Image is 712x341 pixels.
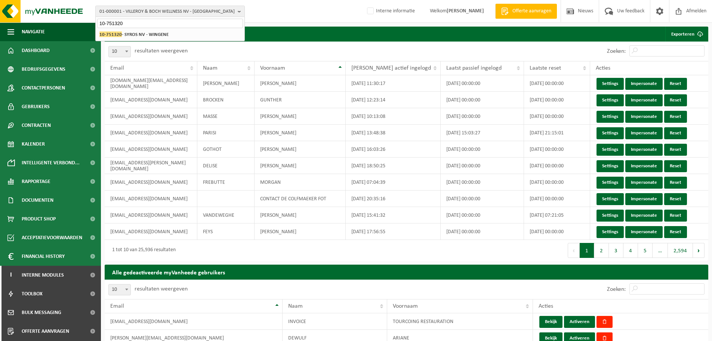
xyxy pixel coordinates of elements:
[7,266,14,284] span: I
[95,6,245,17] button: 01-000001 - VILLEROY & BOCH WELLNESS NV - [GEOGRAPHIC_DATA]
[346,75,441,92] td: [DATE] 11:30:17
[366,6,415,17] label: Interne informatie
[109,284,130,295] span: 10
[568,243,580,258] button: Previous
[625,193,663,205] a: Impersonate
[105,223,197,240] td: [EMAIL_ADDRESS][DOMAIN_NAME]
[105,313,283,330] td: [EMAIL_ADDRESS][DOMAIN_NAME]
[22,191,53,210] span: Documenten
[625,78,663,90] a: Impersonate
[105,191,197,207] td: [EMAIL_ADDRESS][DOMAIN_NAME]
[346,125,441,141] td: [DATE] 13:48:38
[22,60,65,79] span: Bedrijfsgegevens
[393,303,418,309] span: Voornaam
[108,244,176,257] div: 1 tot 10 van 25,936 resultaten
[609,243,623,258] button: 3
[664,160,687,172] a: Reset
[625,226,663,238] a: Impersonate
[255,75,346,92] td: [PERSON_NAME]
[441,191,524,207] td: [DATE] 00:00:00
[110,303,124,309] span: Email
[255,174,346,191] td: MORGAN
[597,94,624,106] a: Settings
[346,141,441,158] td: [DATE] 16:03:26
[22,172,50,191] span: Rapportage
[22,97,50,116] span: Gebruikers
[530,65,561,71] span: Laatste reset
[99,31,169,37] strong: - SYROS NV - WINGENE
[524,125,590,141] td: [DATE] 21:15:01
[108,284,131,295] span: 10
[346,223,441,240] td: [DATE] 17:56:55
[22,247,65,266] span: Financial History
[664,111,687,123] a: Reset
[288,303,303,309] span: Naam
[441,223,524,240] td: [DATE] 00:00:00
[351,65,431,71] span: [PERSON_NAME] actief ingelogd
[447,8,484,14] strong: [PERSON_NAME]
[105,125,197,141] td: [EMAIL_ADDRESS][DOMAIN_NAME]
[441,108,524,125] td: [DATE] 00:00:00
[524,75,590,92] td: [DATE] 00:00:00
[105,207,197,223] td: [EMAIL_ADDRESS][DOMAIN_NAME]
[524,174,590,191] td: [DATE] 00:00:00
[564,316,595,328] button: Activeren
[607,48,626,54] label: Zoeken:
[255,207,346,223] td: [PERSON_NAME]
[625,144,663,156] a: Impersonate
[105,75,197,92] td: [DOMAIN_NAME][EMAIL_ADDRESS][DOMAIN_NAME]
[580,243,594,258] button: 1
[625,127,663,139] a: Impersonate
[108,46,131,57] span: 10
[22,284,43,303] span: Toolbox
[105,92,197,108] td: [EMAIL_ADDRESS][DOMAIN_NAME]
[255,141,346,158] td: [PERSON_NAME]
[99,6,235,17] span: 01-000001 - VILLEROY & BOCH WELLNESS NV - [GEOGRAPHIC_DATA]
[99,31,122,37] span: 10-751320
[346,92,441,108] td: [DATE] 12:23:14
[597,177,624,189] a: Settings
[668,243,693,258] button: 2,594
[664,94,687,106] a: Reset
[495,4,557,19] a: Offerte aanvragen
[346,174,441,191] td: [DATE] 07:04:39
[597,210,624,222] a: Settings
[596,65,610,71] span: Acties
[524,207,590,223] td: [DATE] 07:21:05
[524,158,590,174] td: [DATE] 00:00:00
[597,193,624,205] a: Settings
[22,41,50,60] span: Dashboard
[255,92,346,108] td: GUNTHER
[197,174,255,191] td: FREBUTTE
[22,322,69,341] span: Offerte aanvragen
[283,313,387,330] td: INVOICE
[110,65,124,71] span: Email
[22,22,45,41] span: Navigatie
[524,223,590,240] td: [DATE] 00:00:00
[625,94,663,106] a: Impersonate
[524,141,590,158] td: [DATE] 00:00:00
[597,226,624,238] a: Settings
[22,153,80,172] span: Intelligente verbond...
[22,303,61,322] span: Bulk Messaging
[197,158,255,174] td: DELISE
[607,286,626,292] label: Zoeken:
[22,266,64,284] span: Interne modules
[346,158,441,174] td: [DATE] 18:50:25
[260,65,285,71] span: Voornaam
[105,265,708,279] h2: Alle gedeactiveerde myVanheede gebruikers
[97,19,243,28] input: Zoeken naar gekoppelde vestigingen
[625,160,663,172] a: Impersonate
[255,223,346,240] td: [PERSON_NAME]
[597,111,624,123] a: Settings
[511,7,553,15] span: Offerte aanvragen
[22,79,65,97] span: Contactpersonen
[197,223,255,240] td: FEYS
[665,27,708,42] a: Exporteren
[22,228,82,247] span: Acceptatievoorwaarden
[653,243,668,258] span: …
[22,210,56,228] span: Product Shop
[441,174,524,191] td: [DATE] 00:00:00
[197,108,255,125] td: MASSE
[346,207,441,223] td: [DATE] 15:41:32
